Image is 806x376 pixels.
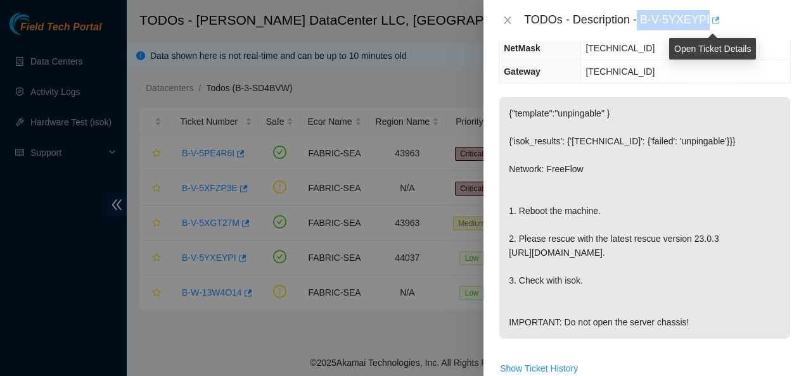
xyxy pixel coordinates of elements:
[499,97,790,339] p: {"template":"unpingable" } {'isok_results': {'[TECHNICAL_ID]': {'failed': 'unpingable'}}} Network...
[669,38,756,60] div: Open Ticket Details
[524,10,791,30] div: TODOs - Description - B-V-5YXEYPI
[500,361,578,375] span: Show Ticket History
[504,43,541,53] span: NetMask
[504,66,541,77] span: Gateway
[499,15,516,27] button: Close
[585,43,655,53] span: [TECHNICAL_ID]
[585,66,655,77] span: [TECHNICAL_ID]
[502,15,513,25] span: close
